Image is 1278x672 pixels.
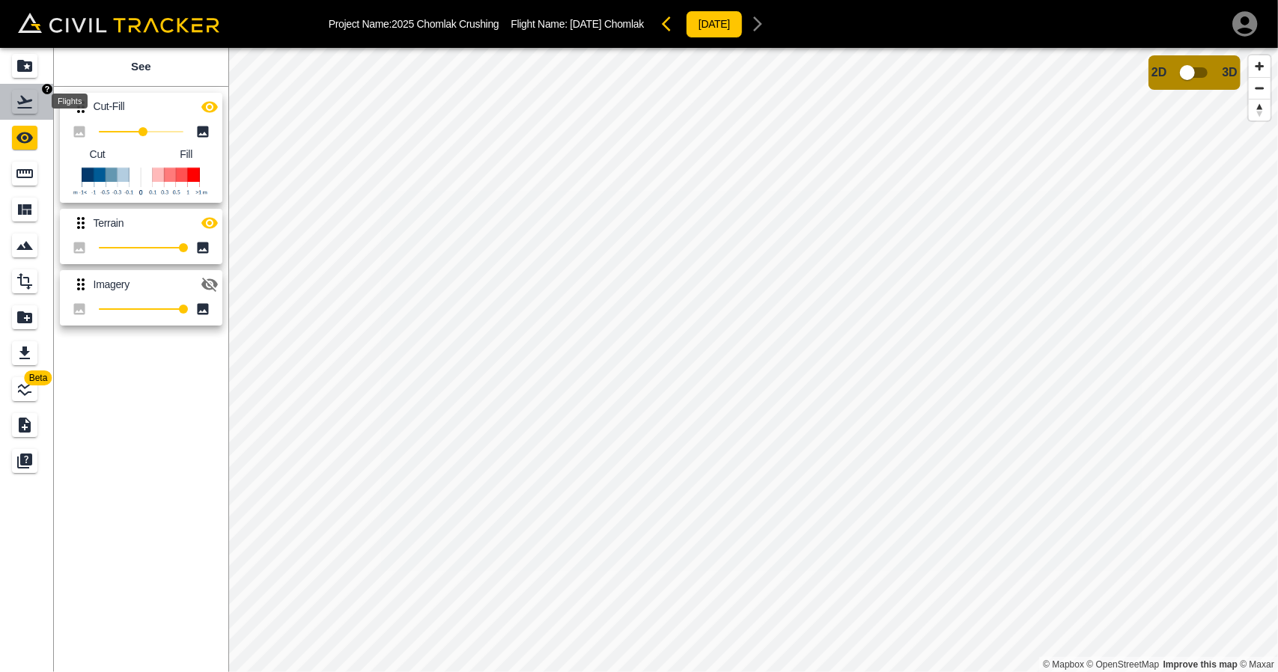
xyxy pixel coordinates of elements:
[1223,66,1238,79] span: 3D
[228,48,1278,672] canvas: Map
[511,18,644,30] p: Flight Name:
[686,10,743,38] button: [DATE]
[1240,659,1274,670] a: Maxar
[1087,659,1160,670] a: OpenStreetMap
[18,13,219,34] img: Civil Tracker
[1249,55,1271,77] button: Zoom in
[52,94,88,109] div: Flights
[329,18,499,30] p: Project Name: 2025 Chomlak Crushing
[1249,99,1271,120] button: Reset bearing to north
[1163,659,1238,670] a: Map feedback
[1043,659,1084,670] a: Mapbox
[570,18,644,30] span: [DATE] Chomlak
[1151,66,1166,79] span: 2D
[1249,77,1271,99] button: Zoom out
